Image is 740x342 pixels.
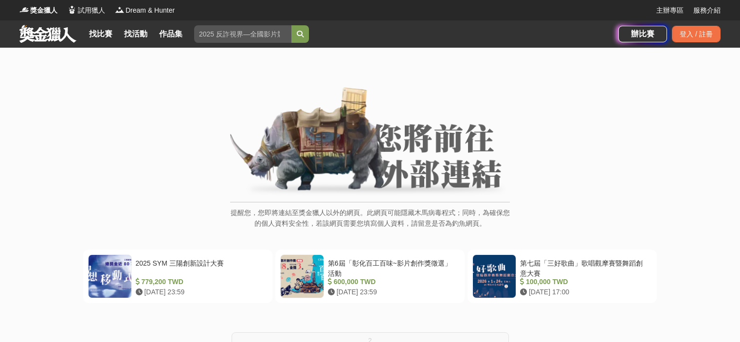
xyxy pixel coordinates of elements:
[328,277,456,287] div: 600,000 TWD
[78,5,105,16] span: 試用獵人
[656,5,684,16] a: 主辦專區
[328,258,456,277] div: 第6屆「彰化百工百味~影片創作獎徵選」活動
[115,5,175,16] a: LogoDream & Hunter
[115,5,125,15] img: Logo
[67,5,77,15] img: Logo
[126,5,175,16] span: Dream & Hunter
[520,258,648,277] div: 第七屆「三好歌曲」歌唱觀摩賽暨舞蹈創意大賽
[30,5,57,16] span: 獎金獵人
[468,250,657,303] a: 第七屆「三好歌曲」歌唱觀摩賽暨舞蹈創意大賽 100,000 TWD [DATE] 17:00
[693,5,721,16] a: 服務介紹
[136,277,264,287] div: 779,200 TWD
[672,26,721,42] div: 登入 / 註冊
[520,277,648,287] div: 100,000 TWD
[136,287,264,297] div: [DATE] 23:59
[83,250,272,303] a: 2025 SYM 三陽創新設計大賽 779,200 TWD [DATE] 23:59
[155,27,186,41] a: 作品集
[275,250,465,303] a: 第6屆「彰化百工百味~影片創作獎徵選」活動 600,000 TWD [DATE] 23:59
[67,5,105,16] a: Logo試用獵人
[19,5,57,16] a: Logo獎金獵人
[618,26,667,42] a: 辦比賽
[136,258,264,277] div: 2025 SYM 三陽創新設計大賽
[520,287,648,297] div: [DATE] 17:00
[19,5,29,15] img: Logo
[230,87,510,197] img: External Link Banner
[194,25,291,43] input: 2025 反詐視界—全國影片競賽
[328,287,456,297] div: [DATE] 23:59
[230,207,510,239] p: 提醒您，您即將連結至獎金獵人以外的網頁。此網頁可能隱藏木馬病毒程式；同時，為確保您的個人資料安全性，若該網頁需要您填寫個人資料，請留意是否為釣魚網頁。
[120,27,151,41] a: 找活動
[85,27,116,41] a: 找比賽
